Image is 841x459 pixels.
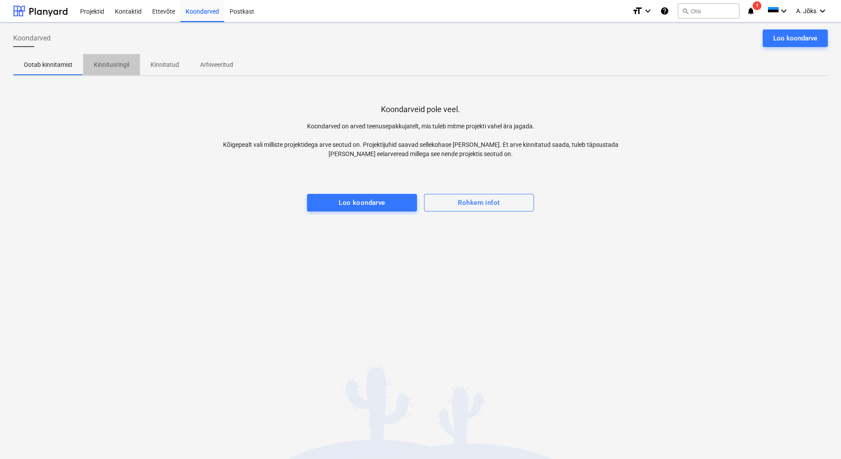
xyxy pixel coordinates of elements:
i: notifications [746,6,755,16]
i: keyboard_arrow_down [817,6,828,16]
i: keyboard_arrow_down [643,6,653,16]
button: Loo koondarve [307,194,417,211]
span: search [682,7,689,15]
p: Kinnitatud [150,60,179,69]
span: 1 [753,1,761,10]
i: keyboard_arrow_down [779,6,789,16]
div: Loo koondarve [773,33,817,44]
iframe: Chat Widget [797,417,841,459]
i: Abikeskus [660,6,669,16]
p: Ootab kinnitamist [24,60,73,69]
button: Otsi [678,4,739,18]
button: Loo koondarve [763,29,828,47]
i: format_size [632,6,643,16]
button: Rohkem infot [424,194,534,211]
span: Koondarved [13,33,51,44]
p: Arhiveeritud [200,60,233,69]
p: Kinnitusringil [94,60,129,69]
p: Koondarveid pole veel. [381,104,460,115]
div: Rohkem infot [458,197,500,208]
div: Loo koondarve [339,197,385,208]
span: A. Jõks [796,7,816,15]
p: Koondarved on arved teenusepakkujatelt, mis tuleb mitme projekti vahel ära jagada. Kõigepealt val... [217,122,624,159]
